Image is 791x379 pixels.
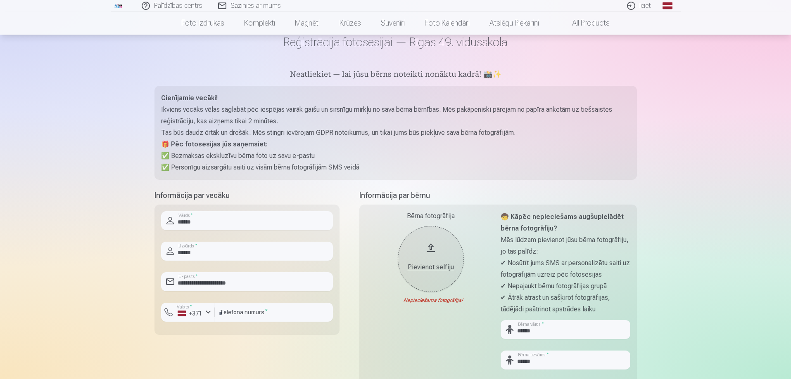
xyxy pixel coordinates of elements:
div: Nepieciešama fotogrāfija! [366,297,496,304]
h1: Reģistrācija fotosesijai — Rīgas 49. vidusskola [154,35,637,49]
a: Komplekti [234,12,285,35]
div: +371 [178,309,202,318]
p: Ikviens vecāks vēlas saglabāt pēc iespējas vairāk gaišu un sirsnīgu mirkļu no sava bērna bērnības... [161,104,630,127]
h5: Informācija par vecāku [154,190,340,201]
strong: 🎁 Pēc fotosesijas jūs saņemsiet: [161,140,268,148]
div: Bērna fotogrāfija [366,211,496,221]
p: ✅ Personīgu aizsargātu saiti uz visām bērna fotogrāfijām SMS veidā [161,162,630,173]
strong: 🧒 Kāpēc nepieciešams augšupielādēt bērna fotogrāfiju? [501,213,624,232]
p: ✔ Nepajaukt bērnu fotogrāfijas grupā [501,280,630,292]
h5: Neatliekiet — lai jūsu bērns noteikti nonāktu kadrā! 📸✨ [154,69,637,81]
a: All products [549,12,620,35]
button: Valsts*+371 [161,303,215,322]
a: Suvenīri [371,12,415,35]
strong: Cienījamie vecāki! [161,94,218,102]
a: Atslēgu piekariņi [480,12,549,35]
p: ✅ Bezmaksas ekskluzīvu bērna foto uz savu e-pastu [161,150,630,162]
img: /fa1 [114,3,123,8]
div: Pievienot selfiju [406,262,456,272]
p: Tas būs daudz ērtāk un drošāk. Mēs stingri ievērojam GDPR noteikumus, un tikai jums būs piekļuve ... [161,127,630,139]
a: Foto izdrukas [171,12,234,35]
p: ✔ Ātrāk atrast un sašķirot fotogrāfijas, tādējādi paātrinot apstrādes laiku [501,292,630,315]
p: Mēs lūdzam pievienot jūsu bērna fotogrāfiju, jo tas palīdz: [501,234,630,257]
a: Krūzes [330,12,371,35]
p: ✔ Nosūtīt jums SMS ar personalizētu saiti uz fotogrāfijām uzreiz pēc fotosesijas [501,257,630,280]
button: Pievienot selfiju [398,226,464,292]
label: Valsts [174,304,195,310]
h5: Informācija par bērnu [359,190,637,201]
a: Foto kalendāri [415,12,480,35]
a: Magnēti [285,12,330,35]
